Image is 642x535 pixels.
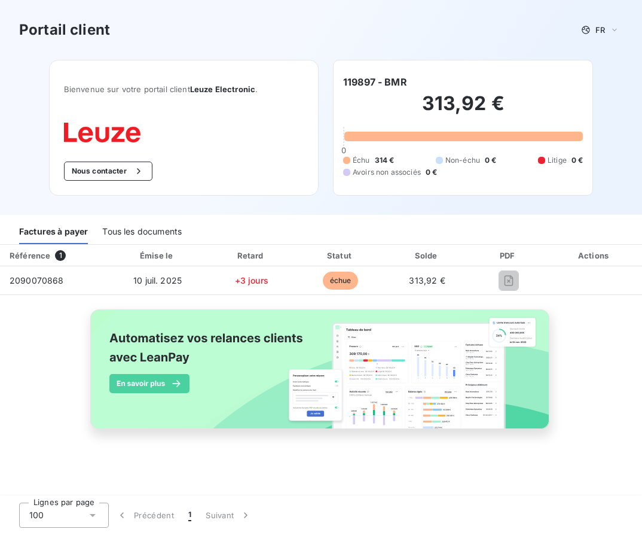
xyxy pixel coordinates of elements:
[299,250,382,262] div: Statut
[64,84,304,94] span: Bienvenue sur votre portail client .
[343,92,583,127] h2: 313,92 €
[445,155,480,166] span: Non-échu
[571,155,583,166] span: 0 €
[548,155,567,166] span: Litige
[80,302,562,449] img: banner
[10,251,50,260] div: Référence
[29,509,44,521] span: 100
[188,509,191,521] span: 1
[343,75,407,89] h6: 119897 - BMR
[409,275,445,285] span: 313,92 €
[133,275,182,285] span: 10 juil. 2025
[341,145,346,155] span: 0
[209,250,294,262] div: Retard
[190,84,255,94] span: Leuze Electronic
[353,167,421,178] span: Avoirs non associés
[485,155,496,166] span: 0 €
[64,162,152,181] button: Nous contacter
[472,250,545,262] div: PDF
[64,123,140,142] img: Company logo
[19,19,110,41] h3: Portail client
[10,275,64,285] span: 2090070868
[111,250,204,262] div: Émise le
[198,503,259,528] button: Suivant
[549,250,640,262] div: Actions
[181,503,198,528] button: 1
[387,250,467,262] div: Solde
[102,219,182,244] div: Tous les documents
[109,503,181,528] button: Précédent
[55,250,66,261] span: 1
[353,155,370,166] span: Échu
[235,275,268,285] span: +3 jours
[426,167,437,178] span: 0 €
[323,272,359,290] span: échue
[595,25,605,35] span: FR
[19,219,88,244] div: Factures à payer
[375,155,395,166] span: 314 €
